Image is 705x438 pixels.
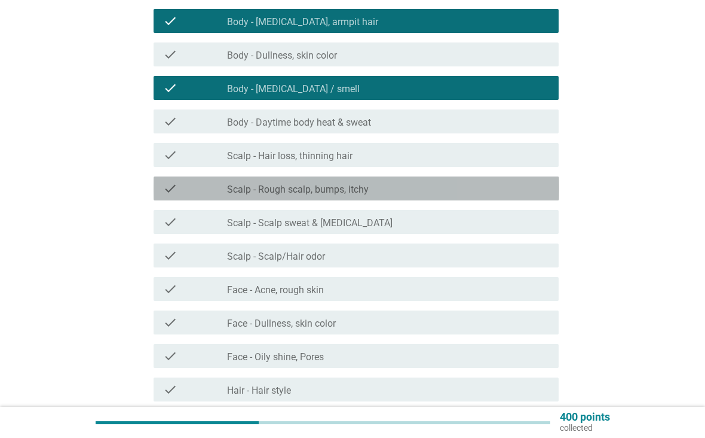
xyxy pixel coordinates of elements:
[163,315,177,330] i: check
[163,14,177,28] i: check
[163,181,177,196] i: check
[227,117,371,129] label: Body - Daytime body heat & sweat
[163,349,177,363] i: check
[227,217,393,229] label: Scalp - Scalp sweat & [MEDICAL_DATA]
[227,284,324,296] label: Face - Acne, rough skin
[227,83,360,95] label: Body - [MEDICAL_DATA] / smell
[163,382,177,397] i: check
[227,385,291,397] label: Hair - Hair style
[227,184,369,196] label: Scalp - Rough scalp, bumps, itchy
[227,318,336,330] label: Face - Dullness, skin color
[163,81,177,95] i: check
[227,150,352,162] label: Scalp - Hair loss, thinning hair
[560,422,610,433] p: collected
[163,148,177,162] i: check
[227,251,325,263] label: Scalp - Scalp/Hair odor
[227,50,337,62] label: Body - Dullness, skin color
[163,114,177,129] i: check
[227,16,378,28] label: Body - [MEDICAL_DATA], armpit hair
[163,215,177,229] i: check
[163,248,177,263] i: check
[560,412,610,422] p: 400 points
[227,351,324,363] label: Face - Oily shine, Pores
[163,282,177,296] i: check
[163,47,177,62] i: check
